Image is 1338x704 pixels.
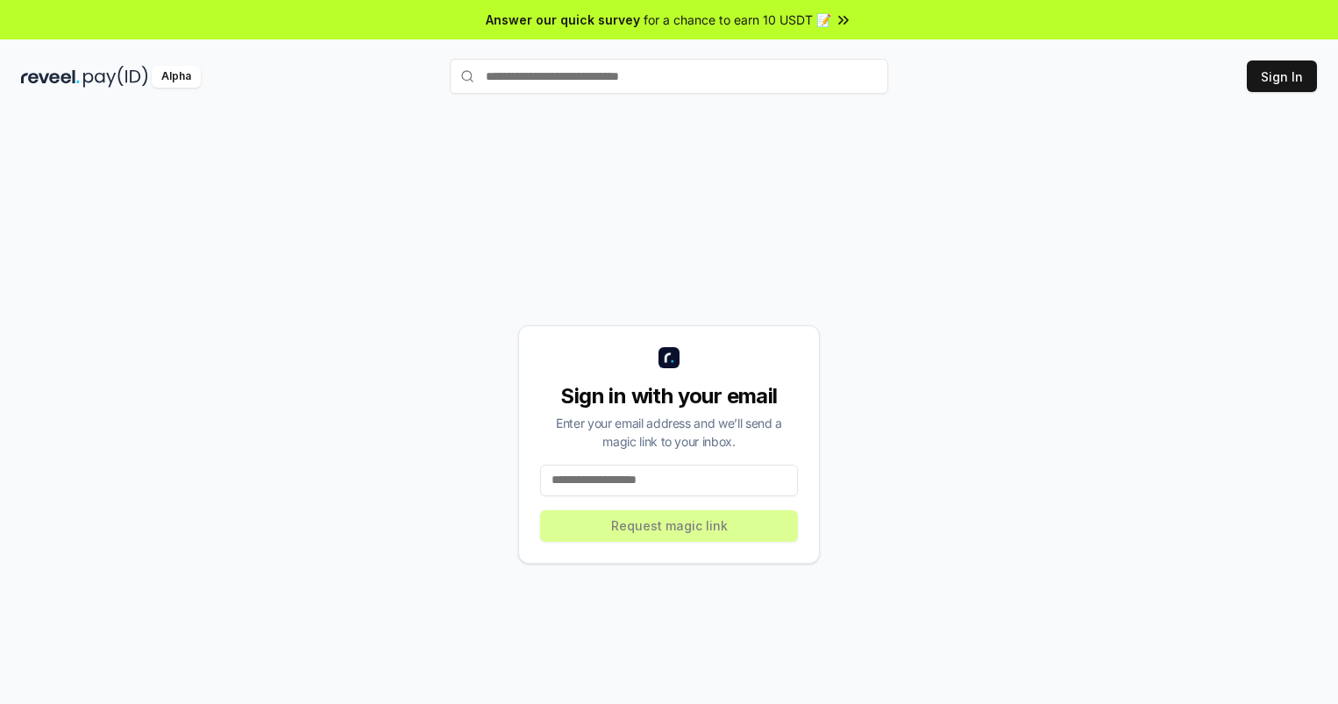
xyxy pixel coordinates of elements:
button: Sign In [1247,60,1317,92]
img: pay_id [83,66,148,88]
img: logo_small [658,347,680,368]
div: Sign in with your email [540,382,798,410]
span: for a chance to earn 10 USDT 📝 [644,11,831,29]
span: Answer our quick survey [486,11,640,29]
img: reveel_dark [21,66,80,88]
div: Alpha [152,66,201,88]
div: Enter your email address and we’ll send a magic link to your inbox. [540,414,798,451]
